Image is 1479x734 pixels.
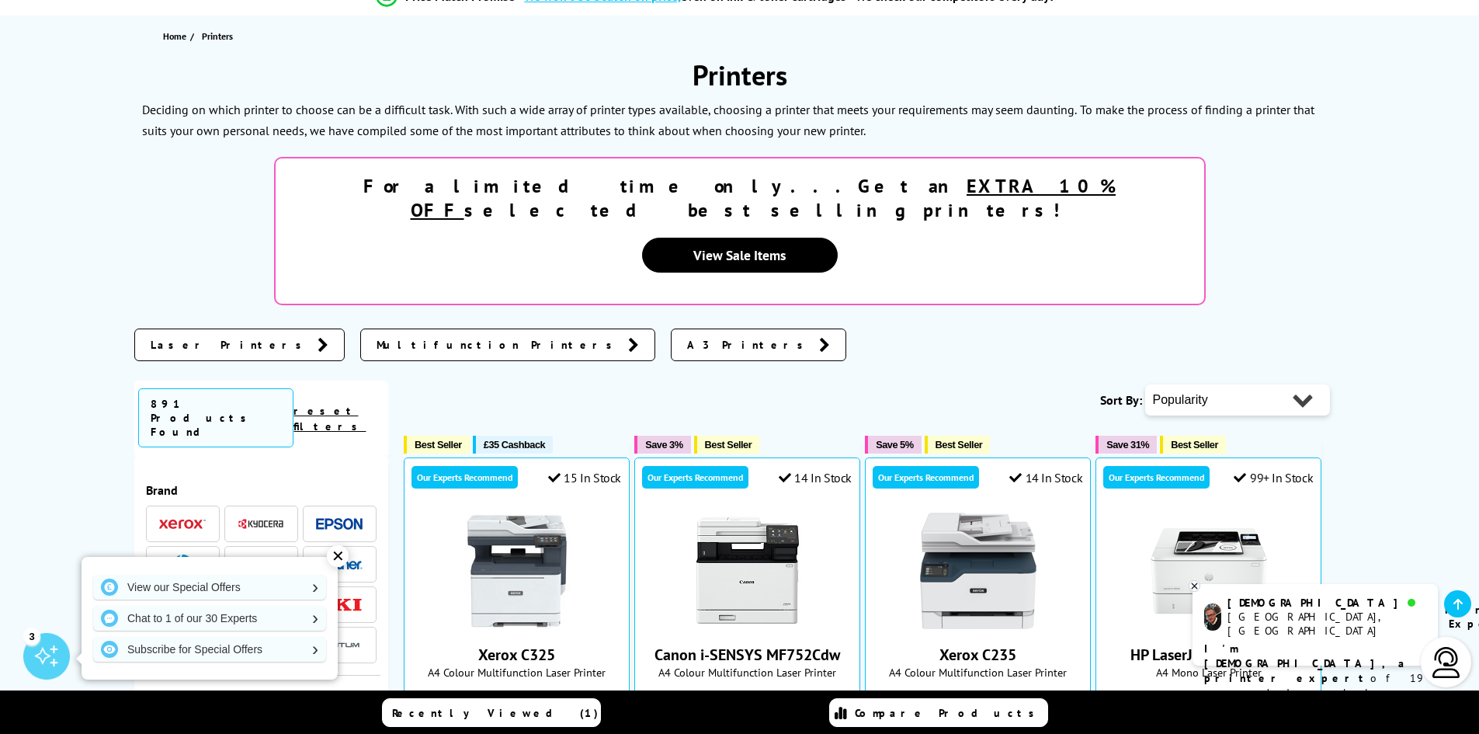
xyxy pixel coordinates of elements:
[920,513,1036,629] img: Xerox C235
[93,575,326,600] a: View our Special Offers
[411,466,518,489] div: Our Experts Recommend
[93,637,326,662] a: Subscribe for Special Offers
[163,28,190,44] a: Home
[855,706,1043,720] span: Compare Products
[23,628,40,645] div: 3
[1171,439,1218,450] span: Best Seller
[779,470,852,485] div: 14 In Stock
[363,174,1116,222] strong: For a limited time only...Get an selected best selling printers!
[1104,665,1313,680] span: A4 Mono Laser Printer
[473,436,553,454] button: £35 Cashback
[392,706,599,720] span: Recently Viewed (1)
[1227,596,1425,610] div: [DEMOGRAPHIC_DATA]
[1160,436,1226,454] button: Best Seller
[134,57,1345,93] h1: Printers
[689,513,806,629] img: Canon i-SENSYS MF752Cdw
[634,436,690,454] button: Save 3%
[694,436,760,454] button: Best Seller
[316,514,363,534] a: Epson
[142,102,1314,138] p: To make the process of finding a printer that suits your own personal needs, we have compiled som...
[829,698,1048,727] a: Compare Products
[1011,687,1026,717] span: (56)
[1227,610,1425,638] div: [GEOGRAPHIC_DATA], [GEOGRAPHIC_DATA]
[238,514,284,534] a: Kyocera
[1431,647,1462,678] img: user-headset-light.svg
[202,30,233,42] span: Printers
[327,545,349,567] div: ✕
[93,606,326,631] a: Chat to 1 of our 30 Experts
[459,513,575,629] img: Xerox C325
[484,439,545,450] span: £35 Cashback
[1234,470,1313,485] div: 99+ In Stock
[293,404,366,433] a: reset filters
[159,514,206,534] a: Xerox
[159,519,206,530] img: Xerox
[1103,466,1210,489] div: Our Experts Recommend
[316,518,363,530] img: Epson
[411,174,1116,222] u: EXTRA 10% OFF
[643,665,852,680] span: A4 Colour Multifunction Laser Printer
[377,337,620,353] span: Multifunction Printers
[316,635,363,655] a: Pantum
[316,595,363,614] a: OKI
[146,482,377,498] span: Brand
[1095,436,1157,454] button: Save 31%
[1130,645,1286,665] a: HP LaserJet Pro 4002dn
[138,388,294,447] span: 891 Products Found
[142,102,1077,117] p: Deciding on which printer to choose can be a difficult task. With such a wide array of printer ty...
[920,617,1036,632] a: Xerox C235
[645,439,682,450] span: Save 3%
[654,645,840,665] a: Canon i-SENSYS MF752Cdw
[415,439,462,450] span: Best Seller
[459,617,575,632] a: Xerox C325
[642,466,748,489] div: Our Experts Recommend
[1204,642,1409,685] b: I'm [DEMOGRAPHIC_DATA], a printer expert
[151,337,310,353] span: Laser Printers
[382,698,601,727] a: Recently Viewed (1)
[134,329,345,361] a: Laser Printers
[705,439,752,450] span: Best Seller
[360,329,655,361] a: Multifunction Printers
[478,645,555,665] a: Xerox C325
[1106,439,1149,450] span: Save 31%
[1151,617,1267,632] a: HP LaserJet Pro 4002dn
[1100,392,1142,408] span: Sort By:
[936,439,983,450] span: Best Seller
[316,598,363,611] img: OKI
[939,645,1016,665] a: Xerox C235
[316,636,363,655] img: Pantum
[642,238,838,273] a: View Sale Items
[1204,642,1426,730] p: of 19 years! I can help you choose the right product
[412,665,621,680] span: A4 Colour Multifunction Laser Printer
[1204,604,1221,631] img: chris-livechat.png
[925,436,991,454] button: Best Seller
[238,518,284,530] img: Kyocera
[1009,470,1082,485] div: 14 In Stock
[780,687,796,717] span: (40)
[687,337,811,353] span: A3 Printers
[876,439,913,450] span: Save 5%
[1151,513,1267,629] img: HP LaserJet Pro 4002dn
[873,466,979,489] div: Our Experts Recommend
[550,687,565,717] span: (85)
[671,329,846,361] a: A3 Printers
[873,665,1082,680] span: A4 Colour Multifunction Laser Printer
[548,470,621,485] div: 15 In Stock
[689,617,806,632] a: Canon i-SENSYS MF752Cdw
[865,436,921,454] button: Save 5%
[404,436,470,454] button: Best Seller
